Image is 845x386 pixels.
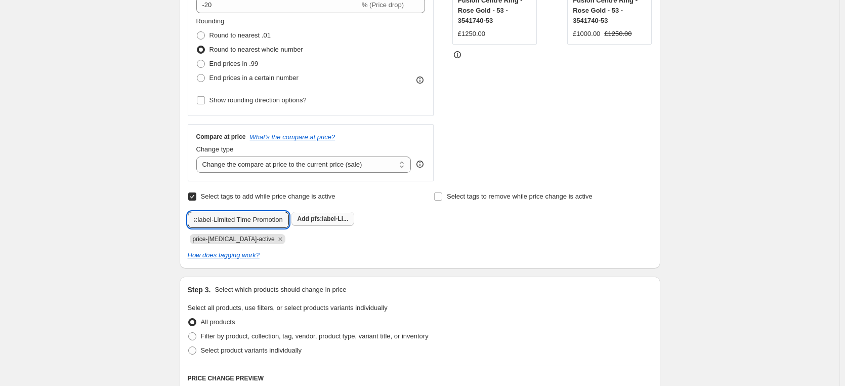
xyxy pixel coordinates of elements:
[201,192,335,200] span: Select tags to add while price change is active
[193,236,275,243] span: price-change-job-active
[209,74,299,82] span: End prices in a certain number
[311,215,348,222] span: pfs:label-Li...
[458,29,485,39] div: £1250.00
[447,192,593,200] span: Select tags to remove while price change is active
[215,285,346,295] p: Select which products should change in price
[188,285,211,295] h2: Step 3.
[573,29,600,39] div: £1000.00
[209,96,307,104] span: Show rounding direction options?
[196,17,225,25] span: Rounding
[209,60,259,67] span: End prices in .99
[291,212,355,226] button: Add pfs:label-Li...
[201,318,235,326] span: All products
[298,215,309,222] b: Add
[209,31,271,39] span: Round to nearest .01
[201,346,302,354] span: Select product variants individually
[276,235,285,244] button: Remove price-change-job-active
[415,159,425,169] div: help
[362,1,404,9] span: % (Price drop)
[209,46,303,53] span: Round to nearest whole number
[250,133,335,141] button: What's the compare at price?
[201,332,429,340] span: Filter by product, collection, tag, vendor, product type, variant title, or inventory
[188,251,260,259] a: How does tagging work?
[188,374,652,382] h6: PRICE CHANGE PREVIEW
[604,29,631,39] strike: £1250.00
[196,145,234,153] span: Change type
[196,133,246,141] h3: Compare at price
[188,304,388,312] span: Select all products, use filters, or select products variants individually
[188,212,289,228] input: Select tags to add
